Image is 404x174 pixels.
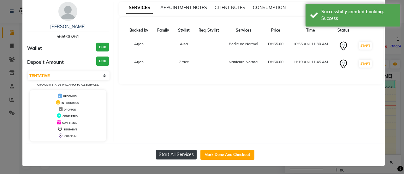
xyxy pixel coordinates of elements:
[179,59,189,64] span: Grace
[194,37,224,55] td: -
[62,101,79,105] span: IN PROGRESS
[50,24,86,29] a: [PERSON_NAME]
[125,24,153,37] th: Booked by
[267,59,284,65] div: DH60.00
[180,41,188,46] span: Aisa
[288,24,333,37] th: Time
[200,150,254,160] button: Mark Done And Checkout
[153,55,174,73] td: -
[27,45,42,52] span: Wallet
[63,95,77,98] span: UPCOMING
[333,24,354,37] th: Status
[174,24,194,37] th: Stylist
[288,55,333,73] td: 11:10 AM-11:45 AM
[27,59,64,66] span: Deposit Amount
[359,42,372,50] button: START
[160,5,207,10] span: APPOINTMENT NOTES
[321,9,395,15] div: Successfully created booking.
[288,37,333,55] td: 10:55 AM-11:30 AM
[228,59,260,65] div: Manicure Normal
[62,115,78,118] span: COMPLETED
[321,15,395,22] div: Success
[125,55,153,73] td: Arjen
[96,43,109,52] h3: DH0
[64,108,76,111] span: DROPPED
[56,34,79,39] span: 566900261
[126,2,153,14] span: SERVICES
[156,150,197,159] button: Start All Services
[125,37,153,55] td: Arjen
[62,121,77,124] span: CONFIRMED
[153,24,174,37] th: Family
[37,83,99,86] small: Change in status will apply to all services.
[224,24,264,37] th: Services
[64,135,76,138] span: CHECK-IN
[215,5,245,10] span: CLIENT NOTES
[153,37,174,55] td: -
[267,41,284,47] div: DH65.00
[194,24,224,37] th: Req. Stylist
[228,41,260,47] div: Pedicure Normal
[264,24,288,37] th: Price
[359,60,372,68] button: START
[194,55,224,73] td: -
[64,128,77,131] span: TENTATIVE
[253,5,286,10] span: CONSUMPTION
[58,2,77,21] img: avatar
[96,57,109,66] h3: DH0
